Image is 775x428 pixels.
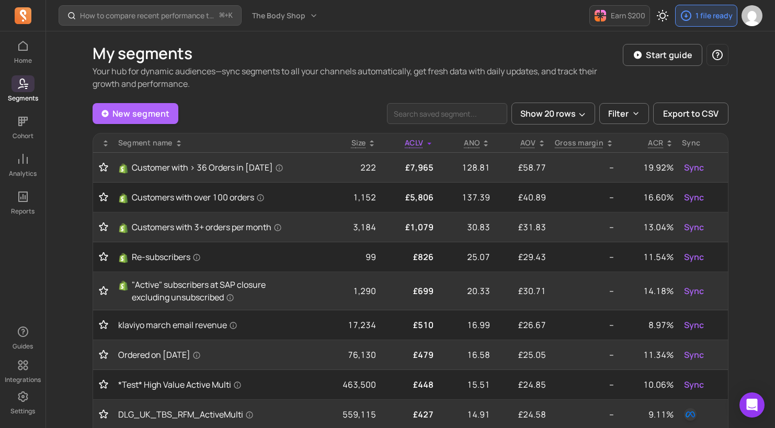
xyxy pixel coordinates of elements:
p: -- [554,221,614,233]
div: Segment name [118,138,300,148]
p: -- [554,319,614,331]
span: ACLV [405,138,423,148]
button: Filter [599,103,649,124]
span: DLG_UK_TBS_RFM_ActiveMulti [118,408,254,421]
input: search [387,103,507,124]
h1: My segments [93,44,623,63]
p: Earn $200 [611,10,645,21]
p: £699 [384,285,434,297]
p: £24.58 [498,408,546,421]
p: Start guide [646,49,692,61]
span: Sync [684,285,704,297]
p: 13.04% [622,221,674,233]
span: klaviyo march email revenue [118,319,237,331]
p: 11.34% [622,348,674,361]
span: + [220,10,233,21]
p: £40.89 [498,191,546,204]
p: £26.67 [498,319,546,331]
span: Customers with over 100 orders [132,191,265,204]
span: The Body Shop [252,10,305,21]
p: 17,234 [309,319,376,331]
button: Earn $200 [589,5,650,26]
span: Sync [684,348,704,361]
span: Re-subscribers [132,251,201,263]
span: ANO [464,138,480,148]
button: Guides [12,321,35,353]
p: -- [554,251,614,263]
button: Start guide [623,44,702,66]
p: ACR [648,138,663,148]
button: The Body Shop [246,6,324,25]
p: £427 [384,408,434,421]
a: New segment [93,103,178,124]
p: £7,965 [384,161,434,174]
p: £58.77 [498,161,546,174]
p: £29.43 [498,251,546,263]
span: Customer with > 36 Orders in [DATE] [132,161,283,174]
a: ShopifyCustomer with > 36 Orders in [DATE] [118,161,300,174]
p: £448 [384,378,434,391]
p: Gross margin [555,138,603,148]
span: Sync [684,191,704,204]
button: Sync [682,283,706,299]
p: Home [14,57,32,65]
button: Toggle favorite [97,350,110,360]
p: 15.51 [442,378,490,391]
p: -- [554,161,614,174]
p: £25.05 [498,348,546,361]
p: How to compare recent performance to last year or last month? [80,10,215,21]
a: klaviyo march email revenue [118,319,300,331]
p: 1 file ready [696,10,733,21]
p: 30.83 [442,221,490,233]
div: Open Intercom Messenger [739,392,765,418]
p: £826 [384,251,434,263]
span: Ordered on [DATE] [118,348,201,361]
button: Toggle favorite [97,162,110,173]
p: 76,130 [309,348,376,361]
button: Toggle favorite [97,320,110,330]
p: £31.83 [498,221,546,233]
span: Sync [684,161,704,174]
span: Size [351,138,366,148]
p: -- [554,408,614,421]
p: -- [554,285,614,297]
p: 8.97% [622,319,674,331]
button: Export to CSV [653,103,728,125]
button: Toggle dark mode [652,5,673,26]
span: Export to CSV [663,107,719,120]
p: Filter [608,107,629,120]
p: £5,806 [384,191,434,204]
a: Shopify"Active" subscribers at SAP closure excluding unsubscribed [118,278,300,303]
p: 137.39 [442,191,490,204]
p: 16.99 [442,319,490,331]
p: 1,152 [309,191,376,204]
p: 463,500 [309,378,376,391]
img: Shopify [118,280,129,291]
p: Guides [13,342,33,351]
button: Sync [682,249,706,265]
button: Sync [682,317,706,333]
button: Sync [682,346,706,363]
span: Sync [684,319,704,331]
p: 1,290 [309,285,376,297]
p: 16.60% [622,191,674,204]
p: -- [554,191,614,204]
img: Shopify [118,223,129,233]
img: facebook [684,408,697,421]
a: ShopifyCustomers with over 100 orders [118,191,300,204]
p: Settings [10,407,35,415]
p: Analytics [9,170,37,178]
button: Sync [682,219,706,235]
button: facebook [682,406,699,423]
p: -- [554,348,614,361]
p: 19.92% [622,161,674,174]
button: Toggle favorite [97,222,110,232]
span: Sync [684,221,704,233]
img: avatar [742,5,762,26]
button: Toggle favorite [97,379,110,390]
p: £30.71 [498,285,546,297]
a: ShopifyCustomers with 3+ orders per month [118,221,300,233]
a: *Test* High Value Active Multi [118,378,300,391]
img: Shopify [118,163,129,174]
p: £1,079 [384,221,434,233]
